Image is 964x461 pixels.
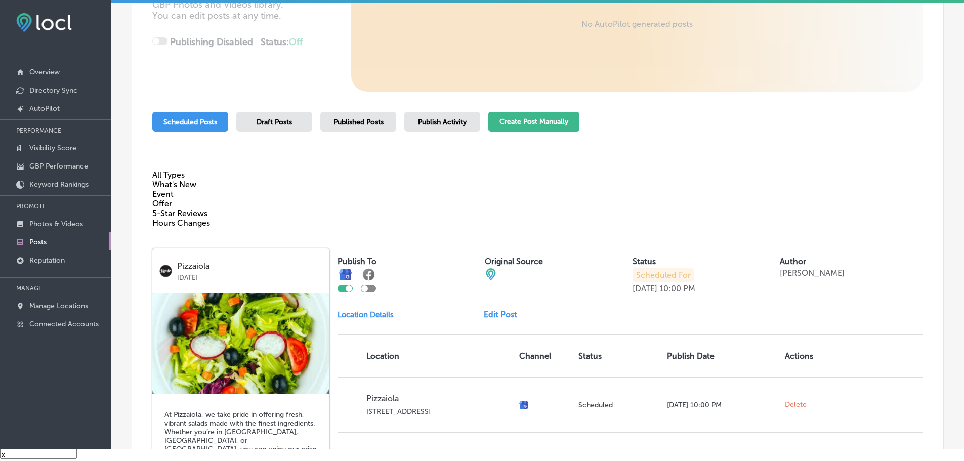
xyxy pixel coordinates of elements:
[152,208,207,218] span: 5-Star Reviews
[338,257,376,266] label: Publish To
[152,180,196,189] span: What's New
[578,401,659,409] p: Scheduled
[29,220,83,228] p: Photos & Videos
[152,293,329,394] img: 96023af0-4ed2-45da-af10-67014c2086a5201-5x5.jpg
[780,268,845,278] p: [PERSON_NAME]
[485,268,497,280] img: cba84b02adce74ede1fb4a8549a95eca.png
[29,86,77,95] p: Directory Sync
[29,144,76,152] p: Visibility Score
[667,401,777,409] p: [DATE] 10:00 PM
[338,310,394,319] p: Location Details
[152,170,185,180] span: All Types
[515,335,574,377] th: Channel
[333,118,384,127] span: Published Posts
[163,118,217,127] span: Scheduled Posts
[663,335,781,377] th: Publish Date
[177,262,322,271] p: Pizzaiola
[29,104,60,113] p: AutoPilot
[29,320,99,328] p: Connected Accounts
[633,268,694,282] p: Scheduled For
[16,13,72,32] img: fda3e92497d09a02dc62c9cd864e3231.png
[780,257,806,266] label: Author
[152,189,174,199] span: Event
[159,265,172,277] img: logo
[366,394,511,403] p: Pizzaiola
[484,310,525,319] a: Edit Post
[633,284,657,294] p: [DATE]
[152,218,210,228] span: Hours Changes
[29,180,89,189] p: Keyword Rankings
[488,112,579,132] button: Create Post Manually
[781,335,828,377] th: Actions
[633,257,656,266] label: Status
[659,284,695,294] p: 10:00 PM
[29,68,60,76] p: Overview
[338,335,515,377] th: Location
[418,118,467,127] span: Publish Activity
[257,118,292,127] span: Draft Posts
[29,162,88,171] p: GBP Performance
[485,257,543,266] label: Original Source
[29,238,47,246] p: Posts
[177,271,322,281] p: [DATE]
[29,256,65,265] p: Reputation
[785,400,807,409] span: Delete
[574,335,663,377] th: Status
[152,199,172,208] span: Offer
[366,407,511,416] p: [STREET_ADDRESS]
[29,302,88,310] p: Manage Locations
